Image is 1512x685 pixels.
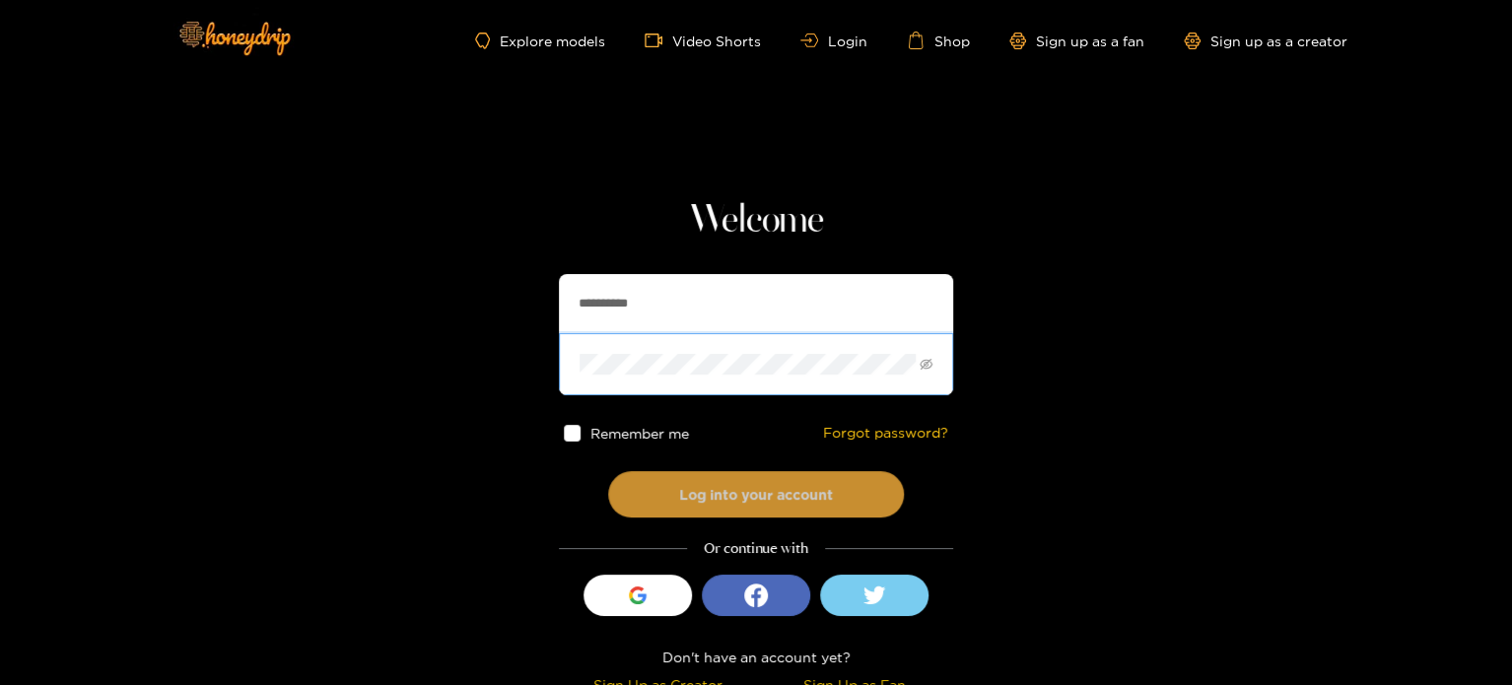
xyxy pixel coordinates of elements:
[1009,33,1144,49] a: Sign up as a fan
[823,425,948,442] a: Forgot password?
[920,358,932,371] span: eye-invisible
[559,537,953,560] div: Or continue with
[645,32,761,49] a: Video Shorts
[645,32,672,49] span: video-camera
[590,426,689,441] span: Remember me
[475,33,605,49] a: Explore models
[1184,33,1347,49] a: Sign up as a creator
[907,32,970,49] a: Shop
[608,471,904,517] button: Log into your account
[559,646,953,668] div: Don't have an account yet?
[800,34,867,48] a: Login
[559,197,953,244] h1: Welcome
